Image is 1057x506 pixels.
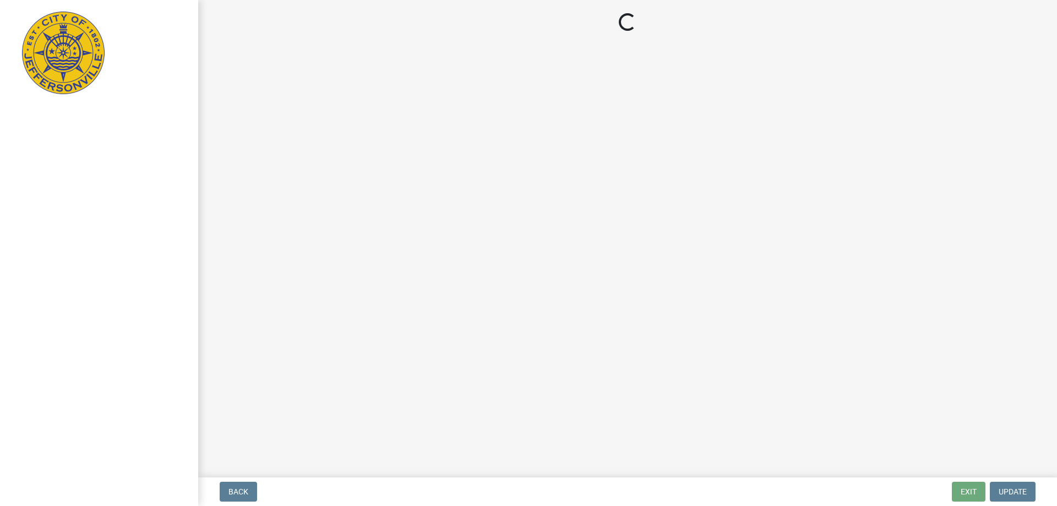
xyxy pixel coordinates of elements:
[220,482,257,502] button: Back
[228,487,248,496] span: Back
[999,487,1027,496] span: Update
[22,12,105,94] img: City of Jeffersonville, Indiana
[990,482,1036,502] button: Update
[952,482,985,502] button: Exit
